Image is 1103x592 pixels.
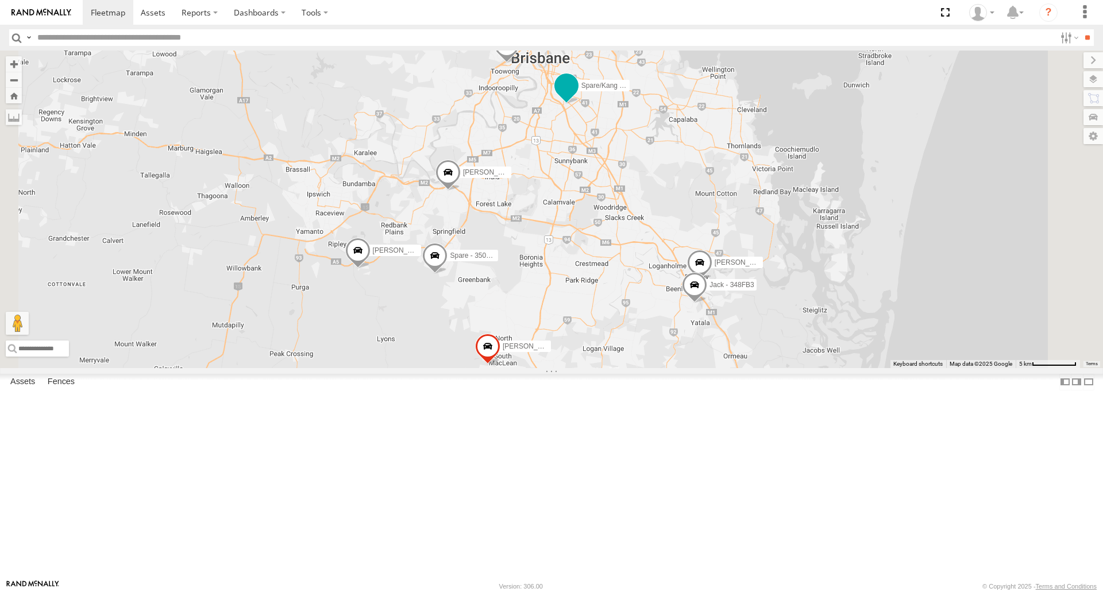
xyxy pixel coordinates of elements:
[5,374,41,390] label: Assets
[709,281,754,289] span: Jack - 348FB3
[42,374,80,390] label: Fences
[965,4,998,21] div: Marco DiBenedetto
[1019,361,1032,367] span: 5 km
[893,360,943,368] button: Keyboard shortcuts
[1016,360,1080,368] button: Map Scale: 5 km per 74 pixels
[1056,29,1081,46] label: Search Filter Options
[6,109,22,125] label: Measure
[950,361,1012,367] span: Map data ©2025 Google
[1059,374,1071,390] label: Dock Summary Table to the Left
[463,169,574,177] span: [PERSON_NAME] B - Corolla Hatch
[6,581,59,592] a: Visit our Website
[1039,3,1058,22] i: ?
[1083,128,1103,144] label: Map Settings
[581,82,651,90] span: Spare/Kang - 269 EH7
[715,258,801,266] span: [PERSON_NAME] - 347FB3
[1086,361,1098,366] a: Terms (opens in new tab)
[24,29,33,46] label: Search Query
[6,72,22,88] button: Zoom out
[503,343,633,351] span: [PERSON_NAME] 366JK9 - Corolla Hatch
[373,247,475,255] span: [PERSON_NAME] 019IP4 - Hilux
[11,9,71,17] img: rand-logo.svg
[6,312,29,335] button: Drag Pegman onto the map to open Street View
[1036,583,1097,590] a: Terms and Conditions
[450,251,499,260] span: Spare - 350FB3
[1071,374,1082,390] label: Dock Summary Table to the Right
[6,88,22,103] button: Zoom Home
[6,56,22,72] button: Zoom in
[499,583,543,590] div: Version: 306.00
[1083,374,1094,390] label: Hide Summary Table
[982,583,1097,590] div: © Copyright 2025 -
